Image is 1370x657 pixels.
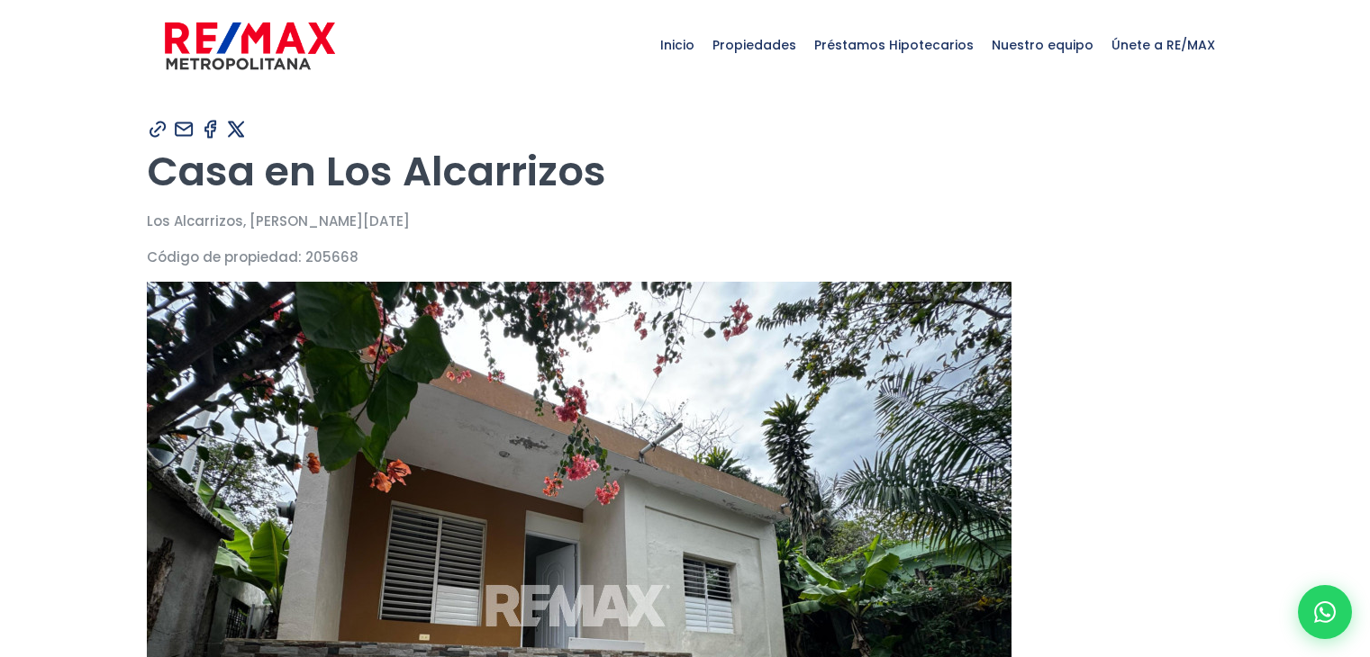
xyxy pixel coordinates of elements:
p: Los Alcarrizos, [PERSON_NAME][DATE] [147,210,1224,232]
span: Nuestro equipo [983,18,1102,72]
h1: Casa en Los Alcarrizos [147,147,1224,196]
img: remax-metropolitana-logo [165,19,335,73]
img: Compartir [199,118,222,140]
span: 205668 [305,247,358,266]
span: Inicio [651,18,703,72]
img: Compartir [173,118,195,140]
span: Únete a RE/MAX [1102,18,1224,72]
span: Propiedades [703,18,805,72]
span: Préstamos Hipotecarios [805,18,983,72]
img: Compartir [225,118,248,140]
img: Compartir [147,118,169,140]
span: Código de propiedad: [147,247,302,266]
